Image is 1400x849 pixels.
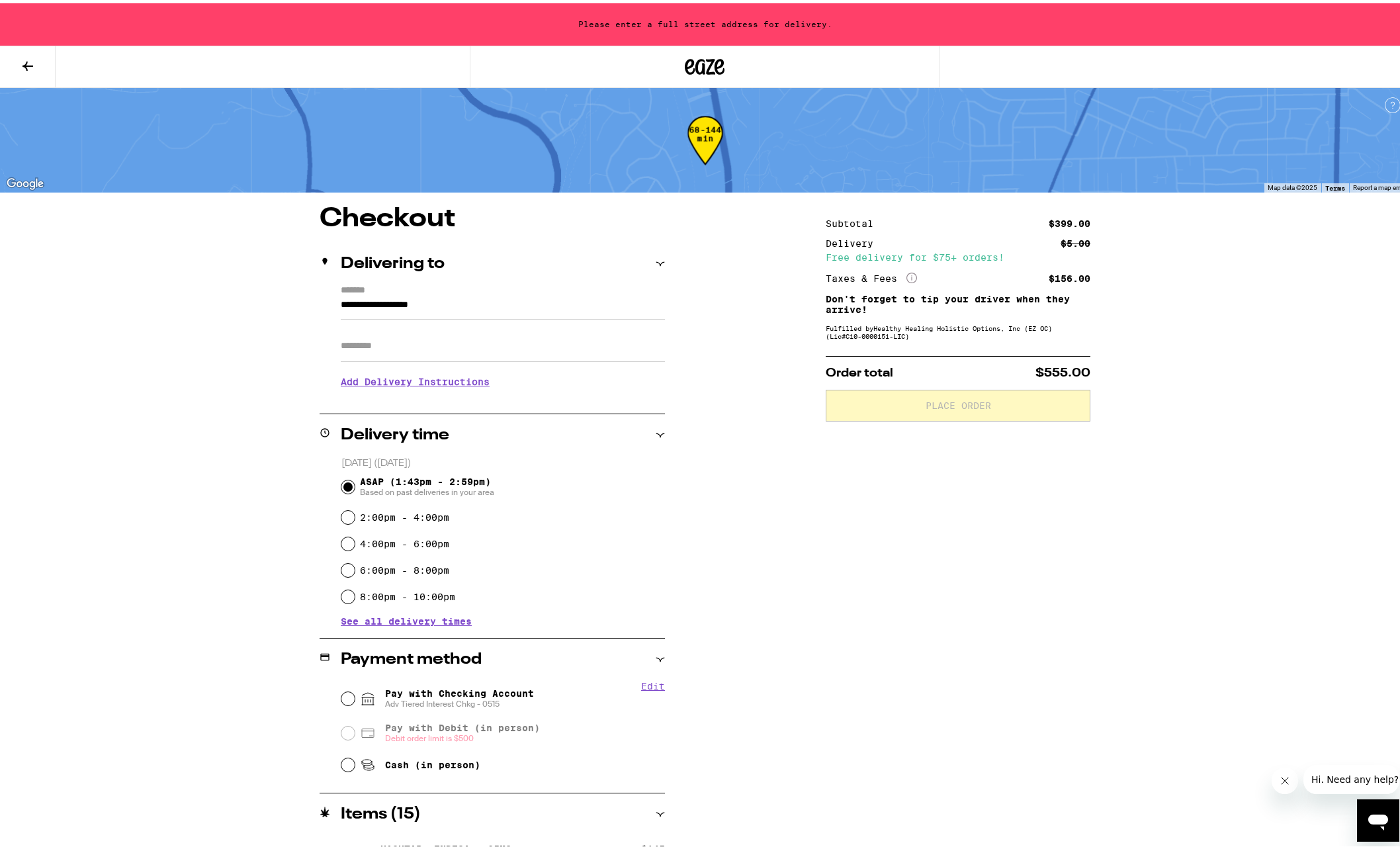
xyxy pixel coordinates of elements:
a: Open this area in Google Maps (opens a new window) [3,172,47,189]
label: 2:00pm - 4:00pm [360,509,449,519]
span: Place Order [926,398,991,407]
span: Cash (in person) [385,756,480,767]
div: $156.00 [1049,271,1090,280]
button: Place Order [826,386,1090,418]
span: Map data ©2025 [1268,181,1317,188]
p: [DATE] ([DATE]) [341,454,665,467]
span: ASAP (1:43pm - 2:59pm) [360,473,494,494]
span: Debit order limit is $500 [385,730,540,740]
span: Pay with Debit (in person) [385,719,540,730]
div: Fulfilled by Healthy Healing Holistic Options, Inc (EZ OC) (Lic# C10-0000151-LIC ) [826,321,1090,337]
div: Free delivery for $75+ orders! [826,249,1090,259]
div: $399.00 [1049,216,1090,225]
span: Pay with Checking Account [385,685,534,706]
label: 4:00pm - 6:00pm [360,535,449,546]
div: $5.00 [1061,236,1090,245]
iframe: Button to launch messaging window [1357,796,1399,838]
span: $555.00 [1035,364,1090,376]
p: We'll contact you at [PHONE_NUMBER] when we arrive [341,394,665,404]
h2: Delivering to [341,253,445,269]
h2: Payment method [341,648,482,664]
h2: Delivery time [341,424,449,440]
span: Adv Tiered Interest Chkg - 0515 [385,695,534,706]
p: Don't forget to tip your driver when they arrive! [826,290,1090,312]
iframe: Message from company [1303,762,1399,791]
div: Taxes & Fees [826,269,917,281]
div: 68-144 min [687,122,723,172]
div: Subtotal [826,216,883,225]
label: 8:00pm - 10:00pm [360,588,455,599]
span: Based on past deliveries in your area [360,484,494,494]
button: Edit [641,678,665,688]
label: 6:00pm - 8:00pm [360,562,449,572]
a: Terms [1325,181,1345,189]
div: Delivery [826,236,883,245]
span: Order total [826,364,893,376]
img: Google [3,172,47,189]
h1: Checkout [320,202,665,229]
h2: Items ( 15 ) [341,803,421,819]
h3: Add Delivery Instructions [341,363,665,394]
iframe: Close message [1272,764,1298,791]
button: See all delivery times [341,613,472,623]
